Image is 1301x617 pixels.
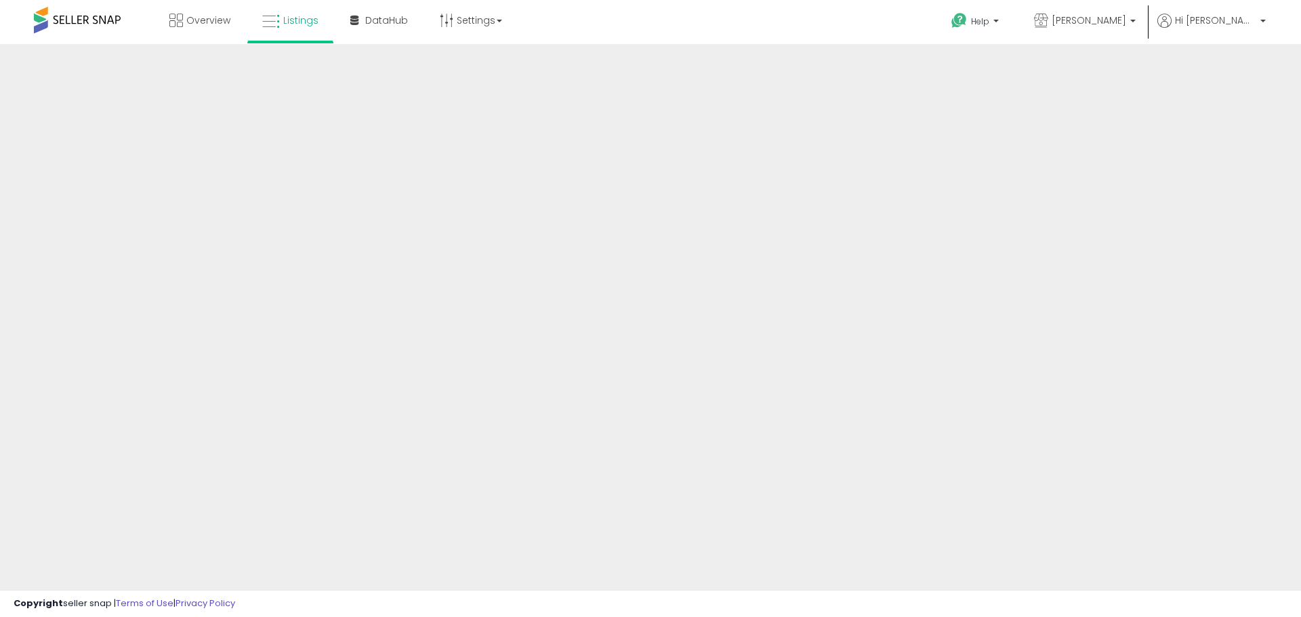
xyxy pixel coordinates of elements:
[116,597,173,610] a: Terms of Use
[951,12,968,29] i: Get Help
[283,14,318,27] span: Listings
[941,2,1012,44] a: Help
[14,597,63,610] strong: Copyright
[1052,14,1126,27] span: [PERSON_NAME]
[175,597,235,610] a: Privacy Policy
[186,14,230,27] span: Overview
[971,16,989,27] span: Help
[1175,14,1256,27] span: Hi [PERSON_NAME]
[14,597,235,610] div: seller snap | |
[365,14,408,27] span: DataHub
[1157,14,1266,44] a: Hi [PERSON_NAME]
